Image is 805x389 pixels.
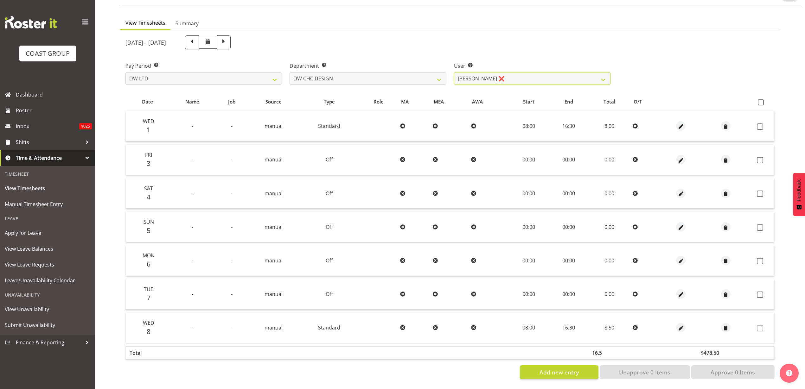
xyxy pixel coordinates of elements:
[265,223,283,230] span: manual
[231,122,233,129] span: -
[143,252,155,259] span: Mon
[16,90,92,99] span: Dashboard
[508,111,549,141] td: 08:00
[145,151,152,158] span: Fri
[299,279,360,310] td: Off
[588,145,630,175] td: 0.00
[549,245,588,276] td: 00:00
[185,98,199,105] span: Name
[549,279,588,310] td: 00:00
[588,245,630,276] td: 0.00
[508,145,549,175] td: 00:00
[265,324,283,331] span: manual
[143,118,154,125] span: Wed
[2,212,93,225] div: Leave
[5,304,90,314] span: View Unavailability
[549,111,588,141] td: 16:30
[5,260,90,269] span: View Leave Requests
[26,49,70,58] div: COAST GROUP
[16,153,82,163] span: Time & Attendance
[192,223,193,230] span: -
[192,324,193,331] span: -
[691,365,775,379] button: Approve 0 Items
[549,212,588,242] td: 00:00
[176,20,199,27] span: Summary
[2,301,93,317] a: View Unavailability
[2,241,93,257] a: View Leave Balances
[5,320,90,330] span: Submit Unavailability
[299,245,360,276] td: Off
[549,178,588,209] td: 00:00
[265,291,283,298] span: manual
[565,98,573,105] span: End
[125,19,165,27] span: View Timesheets
[2,167,93,180] div: Timesheet
[549,313,588,343] td: 16:30
[192,156,193,163] span: -
[192,122,193,129] span: -
[2,317,93,333] a: Submit Unavailability
[231,190,233,197] span: -
[588,212,630,242] td: 0.00
[144,218,154,225] span: Sun
[2,196,93,212] a: Manual Timesheet Entry
[604,98,615,105] span: Total
[147,327,150,336] span: 8
[5,184,90,193] span: View Timesheets
[434,98,444,105] span: MEA
[231,223,233,230] span: -
[5,199,90,209] span: Manual Timesheet Entry
[228,98,235,105] span: Job
[192,257,193,264] span: -
[786,370,792,376] img: help-xxl-2.png
[126,346,169,359] th: Total
[588,111,630,141] td: 8.00
[125,62,282,70] label: Pay Period
[472,98,483,105] span: AWA
[5,16,57,28] img: Rosterit website logo
[634,98,642,105] span: O/T
[147,159,150,168] span: 3
[454,62,610,70] label: User
[290,62,446,70] label: Department
[143,319,154,326] span: Wed
[265,98,282,105] span: Source
[520,365,598,379] button: Add new entry
[523,98,534,105] span: Start
[697,346,754,359] th: $478.50
[299,145,360,175] td: Off
[2,288,93,301] div: Unavailability
[231,257,233,264] span: -
[324,98,335,105] span: Type
[231,324,233,331] span: -
[144,286,153,293] span: Tue
[299,178,360,209] td: Off
[16,122,79,131] span: Inbox
[2,273,93,288] a: Leave/Unavailability Calendar
[265,156,283,163] span: manual
[144,185,153,192] span: Sat
[231,156,233,163] span: -
[374,98,384,105] span: Role
[147,293,150,302] span: 7
[588,346,630,359] th: 16.5
[299,212,360,242] td: Off
[16,338,82,347] span: Finance & Reporting
[5,228,90,238] span: Apply for Leave
[142,98,153,105] span: Date
[549,145,588,175] td: 00:00
[192,291,193,298] span: -
[711,368,755,376] span: Approve 0 Items
[588,178,630,209] td: 0.00
[16,137,82,147] span: Shifts
[147,125,150,134] span: 1
[147,260,150,268] span: 6
[588,313,630,343] td: 8.50
[299,111,360,141] td: Standard
[125,39,166,46] h5: [DATE] - [DATE]
[231,291,233,298] span: -
[508,245,549,276] td: 00:00
[508,279,549,310] td: 00:00
[16,106,92,115] span: Roster
[508,212,549,242] td: 00:00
